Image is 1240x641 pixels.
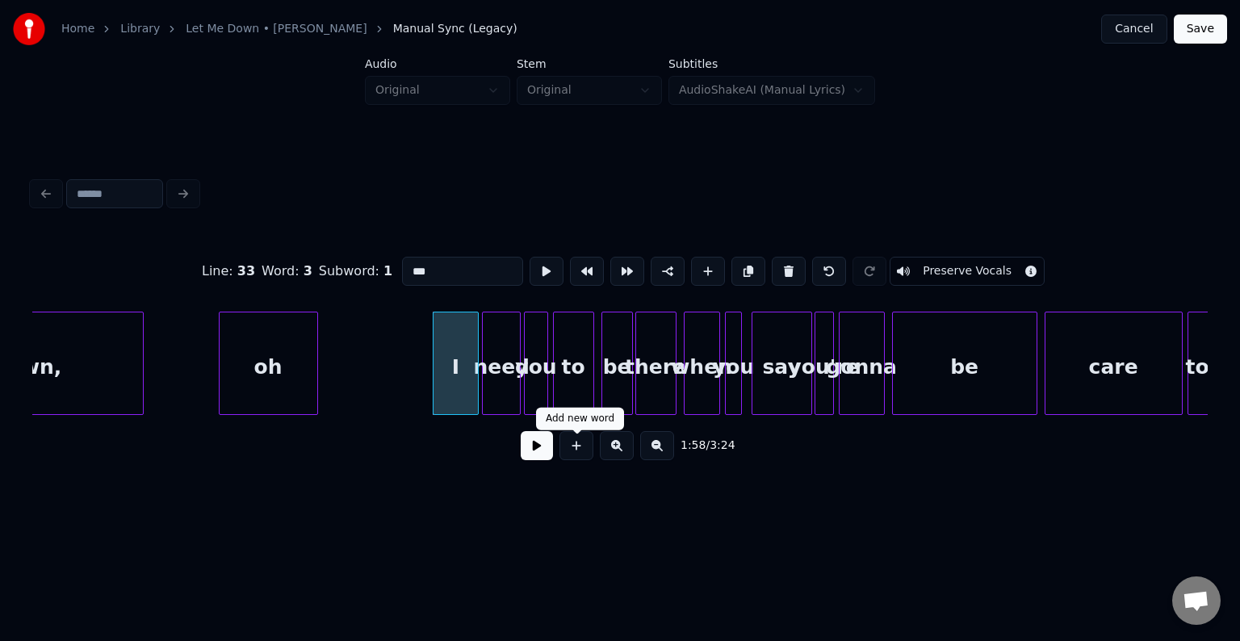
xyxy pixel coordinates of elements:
button: Save [1174,15,1227,44]
span: 33 [237,263,255,279]
span: 3:24 [710,438,735,454]
div: / [681,438,719,454]
img: youka [13,13,45,45]
div: Line : [202,262,255,281]
button: Toggle [890,257,1045,286]
nav: breadcrumb [61,21,517,37]
label: Audio [365,58,510,69]
div: Add new word [546,413,614,425]
div: Open chat [1172,576,1221,625]
span: 1 [383,263,392,279]
a: Home [61,21,94,37]
span: 1:58 [681,438,706,454]
label: Subtitles [668,58,875,69]
div: Word : [262,262,312,281]
a: Library [120,21,160,37]
label: Stem [517,58,662,69]
div: Subword : [319,262,392,281]
a: Let Me Down • [PERSON_NAME] [186,21,367,37]
span: Manual Sync (Legacy) [393,21,517,37]
button: Cancel [1101,15,1167,44]
span: 3 [304,263,312,279]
